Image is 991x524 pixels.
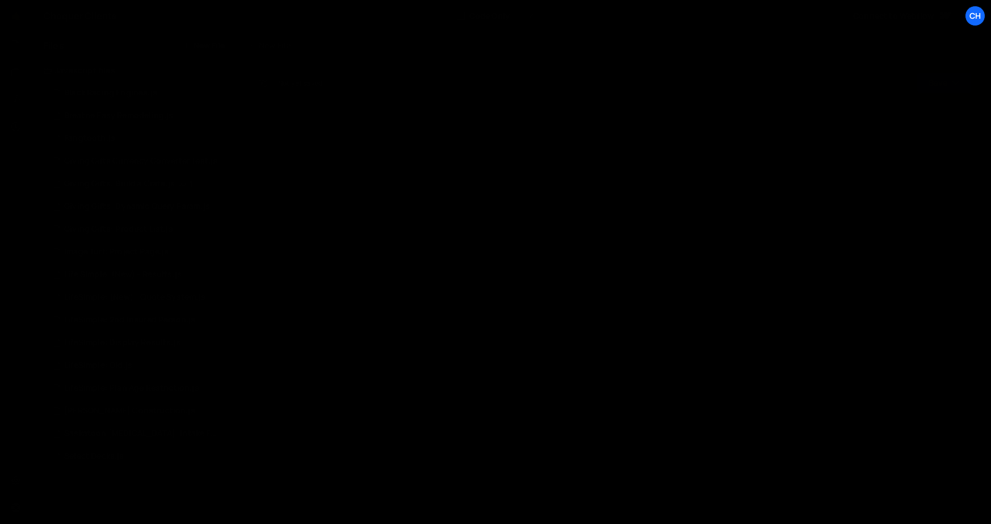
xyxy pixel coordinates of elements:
[843,6,961,26] a: Connect to Webflow
[965,6,985,26] a: Ch
[44,218,238,241] div: 6642/17178.js
[44,150,239,173] div: 6642/17331.js
[64,360,132,371] div: LifeSimple: Old.js
[2,2,30,30] a: 🤙
[64,338,180,348] div: LifeSimple: Display Results.js
[64,111,173,121] div: Breathe Easy Remodeling.js
[44,241,238,263] div: 6642/18231.js
[44,82,238,104] div: 6642/27391.js
[64,88,157,98] div: Black Racing Engines.js
[64,247,169,257] div: Image Turf: Project Page.js
[44,309,238,332] div: 6642/19885.js
[44,422,242,445] div: 6642/12785.js
[44,173,238,195] div: 6642/12828.js
[44,263,238,286] div: 6642/21694.js
[64,224,173,234] div: Giving Gifts: Product List.js
[44,39,64,52] h2: Files
[64,292,205,303] div: LifeSimple: (New) - Quote System.js
[44,286,238,309] div: 6642/21464.js
[44,104,238,127] div: 6642/39014.js
[448,6,543,26] button: Code Only
[64,179,175,189] div: Giving Gifts: Build a Crate.js
[190,179,193,188] span: 1
[30,59,238,82] div: Javascript files
[64,202,210,212] div: Giving Gifts: Dynamic Query Param.js
[64,429,221,439] div: Saskatoon [MEDICAL_DATA]: Intake Form.js
[44,377,238,400] div: 6642/18376.js
[44,332,238,354] div: 6642/21531.js
[44,127,238,150] div: 6642/24962.js
[44,195,238,218] div: 6642/13149.js
[64,315,195,325] div: LifeSimple: 2nd Insured Person.js
[64,270,182,280] div: Life SImple: (New) - Results.js
[44,9,117,23] div: Choquer Clients
[917,73,972,93] button: Save
[64,133,115,144] div: Fangtooth.js
[247,40,295,51] div: New File
[44,400,238,422] div: 6642/36038.js
[278,78,322,88] div: Not yet saved
[64,383,199,393] div: LifeSimple: Plan Age Restriction.js
[182,41,225,50] button: New File
[64,156,217,166] div: Giving Gifts Currency Converter Test.js
[44,445,238,468] div: 6642/45108.js
[64,406,195,416] div: [PERSON_NAME] Construction.js
[44,354,238,377] div: 6642/21483.js
[64,451,124,462] div: Select Decks.js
